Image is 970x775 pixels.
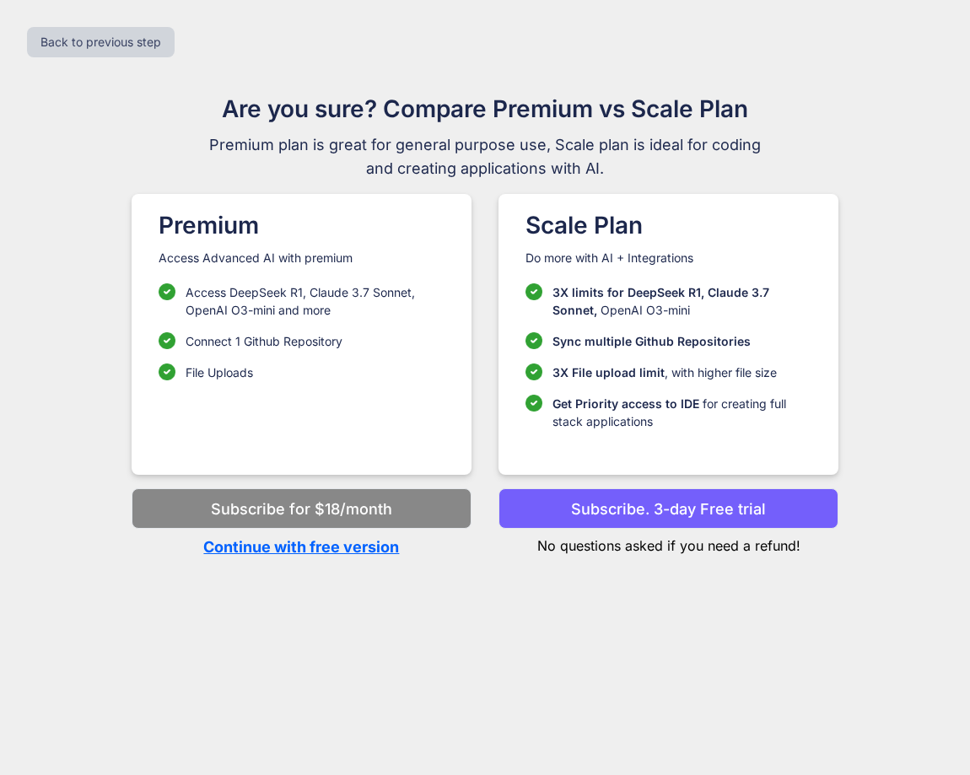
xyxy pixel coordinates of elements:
p: Connect 1 Github Repository [186,332,342,350]
img: checklist [159,332,175,349]
h1: Are you sure? Compare Premium vs Scale Plan [202,91,768,126]
span: 3X File upload limit [552,365,665,379]
p: OpenAI O3-mini [552,283,811,319]
p: No questions asked if you need a refund! [498,529,838,556]
p: for creating full stack applications [552,395,811,430]
img: checklist [525,283,542,300]
p: Subscribe for $18/month [211,498,392,520]
span: 3X limits for DeepSeek R1, Claude 3.7 Sonnet, [552,285,769,317]
p: Access DeepSeek R1, Claude 3.7 Sonnet, OpenAI O3-mini and more [186,283,445,319]
button: Back to previous step [27,27,175,57]
h1: Scale Plan [525,207,811,243]
img: checklist [525,395,542,412]
img: checklist [525,332,542,349]
p: Subscribe. 3-day Free trial [571,498,766,520]
img: checklist [525,363,542,380]
button: Subscribe for $18/month [132,488,472,529]
p: Continue with free version [132,536,472,558]
span: Premium plan is great for general purpose use, Scale plan is ideal for coding and creating applic... [202,133,768,180]
span: Get Priority access to IDE [552,396,699,411]
p: Sync multiple Github Repositories [552,332,751,350]
h1: Premium [159,207,445,243]
p: , with higher file size [552,363,777,381]
button: Subscribe. 3-day Free trial [498,488,838,529]
p: File Uploads [186,363,253,381]
p: Do more with AI + Integrations [525,250,811,266]
img: checklist [159,283,175,300]
img: checklist [159,363,175,380]
p: Access Advanced AI with premium [159,250,445,266]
